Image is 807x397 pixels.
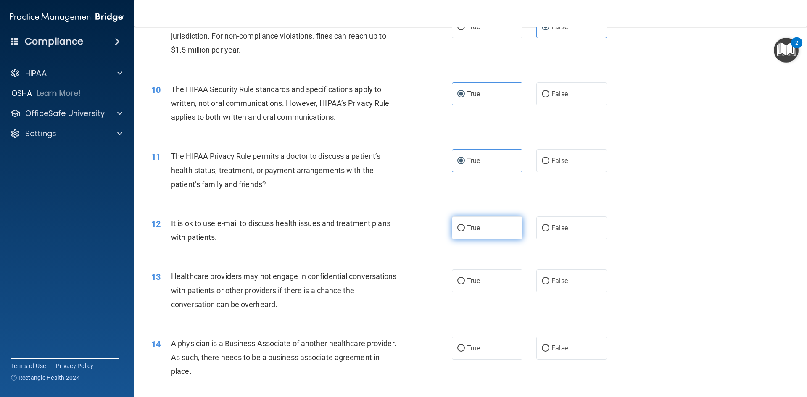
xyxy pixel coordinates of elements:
[467,224,480,232] span: True
[467,90,480,98] span: True
[467,277,480,285] span: True
[542,24,549,30] input: False
[551,157,568,165] span: False
[171,18,398,54] span: HIPAA’s Privacy and Security Rules are governed under each states jurisdiction. For non-complianc...
[151,219,161,229] span: 12
[662,337,797,371] iframe: Drift Widget Chat Controller
[467,157,480,165] span: True
[56,362,94,370] a: Privacy Policy
[795,43,798,54] div: 2
[171,339,396,376] span: A physician is a Business Associate of another healthcare provider. As such, there needs to be a ...
[542,345,549,352] input: False
[551,277,568,285] span: False
[11,88,32,98] p: OSHA
[151,18,161,28] span: 09
[542,158,549,164] input: False
[457,345,465,352] input: True
[25,129,56,139] p: Settings
[10,108,122,118] a: OfficeSafe University
[457,24,465,30] input: True
[151,272,161,282] span: 13
[171,272,397,308] span: Healthcare providers may not engage in confidential conversations with patients or other provider...
[467,23,480,31] span: True
[10,129,122,139] a: Settings
[11,373,80,382] span: Ⓒ Rectangle Health 2024
[171,219,390,242] span: It is ok to use e-mail to discuss health issues and treatment plans with patients.
[10,68,122,78] a: HIPAA
[774,38,799,63] button: Open Resource Center, 2 new notifications
[171,85,389,121] span: The HIPAA Security Rule standards and specifications apply to written, not oral communications. H...
[467,344,480,352] span: True
[551,23,568,31] span: False
[551,224,568,232] span: False
[457,91,465,97] input: True
[457,278,465,284] input: True
[457,225,465,231] input: True
[542,278,549,284] input: False
[457,158,465,164] input: True
[25,68,47,78] p: HIPAA
[151,339,161,349] span: 14
[542,225,549,231] input: False
[151,85,161,95] span: 10
[25,108,105,118] p: OfficeSafe University
[37,88,81,98] p: Learn More!
[25,36,83,47] h4: Compliance
[11,362,46,370] a: Terms of Use
[151,152,161,162] span: 11
[551,90,568,98] span: False
[171,152,380,188] span: The HIPAA Privacy Rule permits a doctor to discuss a patient’s health status, treatment, or payme...
[551,344,568,352] span: False
[10,9,124,26] img: PMB logo
[542,91,549,97] input: False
